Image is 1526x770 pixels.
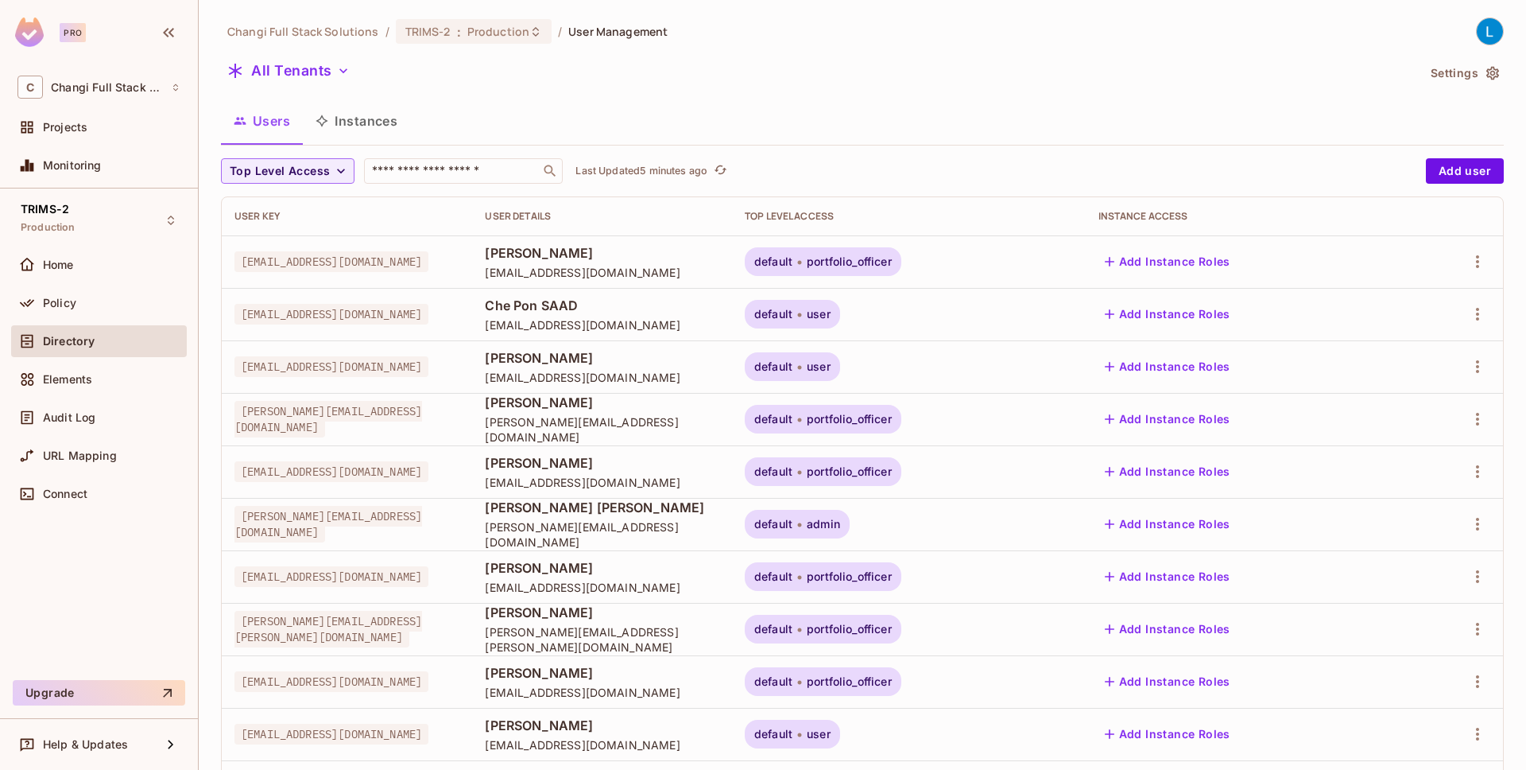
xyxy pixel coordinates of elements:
[754,728,792,741] span: default
[1098,301,1237,327] button: Add Instance Roles
[234,671,428,692] span: [EMAIL_ADDRESS][DOMAIN_NAME]
[807,360,831,373] span: user
[385,24,389,39] li: /
[60,23,86,42] div: Pro
[807,728,831,741] span: user
[43,411,95,424] span: Audit Log
[714,163,727,179] span: refresh
[303,101,410,141] button: Instances
[234,401,422,437] span: [PERSON_NAME][EMAIL_ADDRESS][DOMAIN_NAME]
[15,17,44,47] img: SReyMgAAAABJRU5ErkJggg==
[234,251,428,272] span: [EMAIL_ADDRESS][DOMAIN_NAME]
[43,449,117,462] span: URL Mapping
[221,58,356,84] button: All Tenants
[807,413,892,426] span: portfolio_officer
[21,203,69,216] span: TRIMS-2
[754,308,792,321] span: default
[485,604,719,621] span: [PERSON_NAME]
[234,461,428,482] span: [EMAIL_ADDRESS][DOMAIN_NAME]
[485,475,719,490] span: [EMAIL_ADDRESS][DOMAIN_NAME]
[568,24,668,39] span: User Management
[754,255,792,268] span: default
[485,244,719,262] span: [PERSON_NAME]
[221,158,354,184] button: Top Level Access
[807,675,892,688] span: portfolio_officer
[754,360,792,373] span: default
[1426,158,1504,184] button: Add user
[485,664,719,682] span: [PERSON_NAME]
[234,210,459,223] div: User Key
[485,454,719,472] span: [PERSON_NAME]
[234,724,428,745] span: [EMAIL_ADDRESS][DOMAIN_NAME]
[575,165,707,177] p: Last Updated 5 minutes ago
[1098,616,1237,642] button: Add Instance Roles
[21,221,76,234] span: Production
[1424,60,1504,86] button: Settings
[807,570,892,583] span: portfolio_officer
[485,297,719,314] span: Che Pon SAAD
[711,161,730,181] button: refresh
[234,304,428,325] span: [EMAIL_ADDRESS][DOMAIN_NAME]
[485,317,719,332] span: [EMAIL_ADDRESS][DOMAIN_NAME]
[43,121,87,134] span: Projects
[43,738,128,751] span: Help & Updates
[467,24,529,39] span: Production
[1477,18,1503,45] img: Le Shan Work
[1098,511,1237,537] button: Add Instance Roles
[17,76,43,99] span: C
[234,611,422,647] span: [PERSON_NAME][EMAIL_ADDRESS][PERSON_NAME][DOMAIN_NAME]
[43,159,102,172] span: Monitoring
[1098,210,1392,223] div: Instance Access
[1098,669,1237,694] button: Add Instance Roles
[405,24,451,39] span: TRIMS-2
[807,255,892,268] span: portfolio_officer
[754,518,792,531] span: default
[754,413,792,426] span: default
[485,519,719,550] span: [PERSON_NAME][EMAIL_ADDRESS][DOMAIN_NAME]
[1098,249,1237,274] button: Add Instance Roles
[754,570,792,583] span: default
[456,25,462,38] span: :
[485,580,719,595] span: [EMAIL_ADDRESS][DOMAIN_NAME]
[1098,564,1237,589] button: Add Instance Roles
[485,559,719,577] span: [PERSON_NAME]
[485,370,719,385] span: [EMAIL_ADDRESS][DOMAIN_NAME]
[13,680,185,706] button: Upgrade
[230,161,330,181] span: Top Level Access
[234,506,422,542] span: [PERSON_NAME][EMAIL_ADDRESS][DOMAIN_NAME]
[1098,354,1237,379] button: Add Instance Roles
[221,101,303,141] button: Users
[558,24,562,39] li: /
[807,465,892,478] span: portfolio_officer
[485,499,719,516] span: [PERSON_NAME] [PERSON_NAME]
[1098,406,1237,432] button: Add Instance Roles
[43,335,95,348] span: Directory
[485,265,719,280] span: [EMAIL_ADDRESS][DOMAIN_NAME]
[51,81,163,94] span: Workspace: Changi Full Stack Solutions
[234,566,428,587] span: [EMAIL_ADDRESS][DOMAIN_NAME]
[234,356,428,377] span: [EMAIL_ADDRESS][DOMAIN_NAME]
[485,349,719,367] span: [PERSON_NAME]
[43,373,92,386] span: Elements
[485,624,719,655] span: [PERSON_NAME][EMAIL_ADDRESS][PERSON_NAME][DOMAIN_NAME]
[807,623,892,636] span: portfolio_officer
[485,394,719,411] span: [PERSON_NAME]
[754,623,792,636] span: default
[485,737,719,752] span: [EMAIL_ADDRESS][DOMAIN_NAME]
[1098,721,1237,747] button: Add Instance Roles
[754,675,792,688] span: default
[707,161,730,181] span: Click to refresh data
[807,518,840,531] span: admin
[745,210,1073,223] div: Top Level Access
[1098,459,1237,484] button: Add Instance Roles
[43,259,74,271] span: Home
[43,488,87,500] span: Connect
[485,414,719,445] span: [PERSON_NAME][EMAIL_ADDRESS][DOMAIN_NAME]
[43,297,76,309] span: Policy
[807,308,831,321] span: user
[485,685,719,700] span: [EMAIL_ADDRESS][DOMAIN_NAME]
[485,717,719,734] span: [PERSON_NAME]
[485,210,719,223] div: User Details
[227,24,379,39] span: the active workspace
[754,465,792,478] span: default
